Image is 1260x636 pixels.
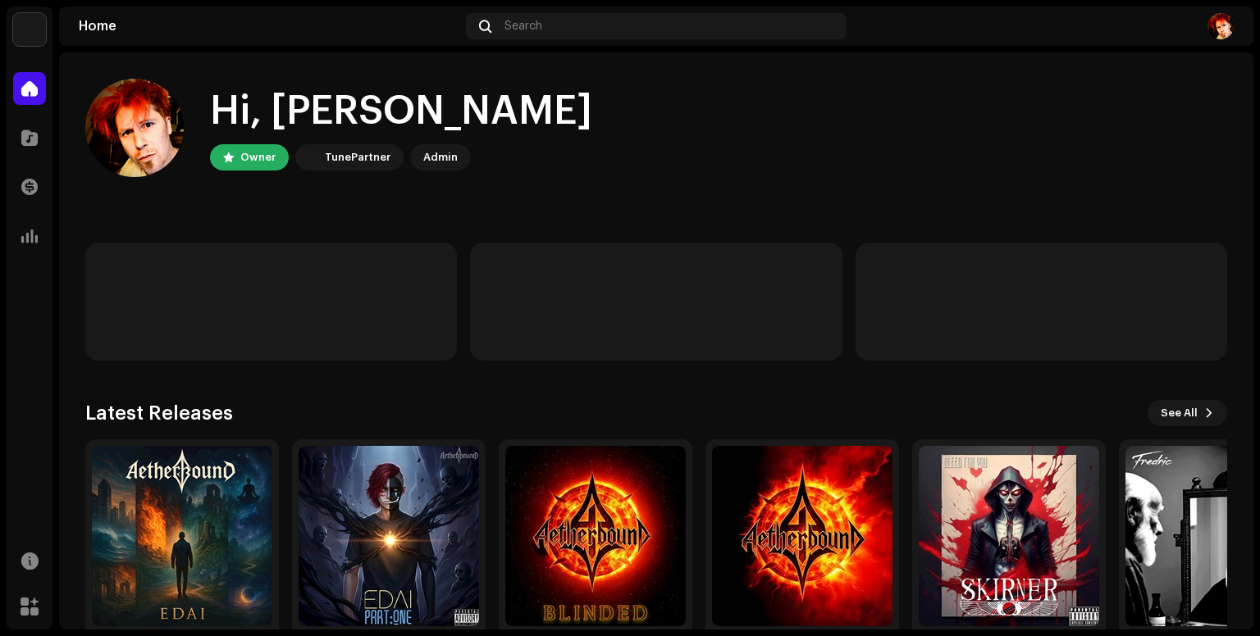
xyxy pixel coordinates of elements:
[92,446,272,626] img: b25bef79-e3ed-412f-af3f-952db8370059
[13,13,46,46] img: bb549e82-3f54-41b5-8d74-ce06bd45c366
[240,148,276,167] div: Owner
[1161,397,1198,429] span: See All
[1148,400,1227,426] button: See All
[299,446,479,626] img: 8f9bfc10-7950-4f13-aa59-474af3bf123e
[325,148,390,167] div: TunePartner
[85,400,233,426] h3: Latest Releases
[504,20,542,33] span: Search
[423,148,458,167] div: Admin
[919,446,1099,626] img: 5a692b00-2215-4d24-b2eb-a1e1e7b8f62c
[210,85,592,138] div: Hi, [PERSON_NAME]
[712,446,892,626] img: 0db94eb4-b2f0-4bdc-bfcc-932da65771ca
[505,446,686,626] img: ec7a444a-6bb8-4134-a898-9480a89b149f
[79,20,459,33] div: Home
[85,79,184,177] img: f86ebadd-9c61-4402-8e0b-a192ce8deb1f
[299,148,318,167] img: bb549e82-3f54-41b5-8d74-ce06bd45c366
[1207,13,1234,39] img: f86ebadd-9c61-4402-8e0b-a192ce8deb1f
